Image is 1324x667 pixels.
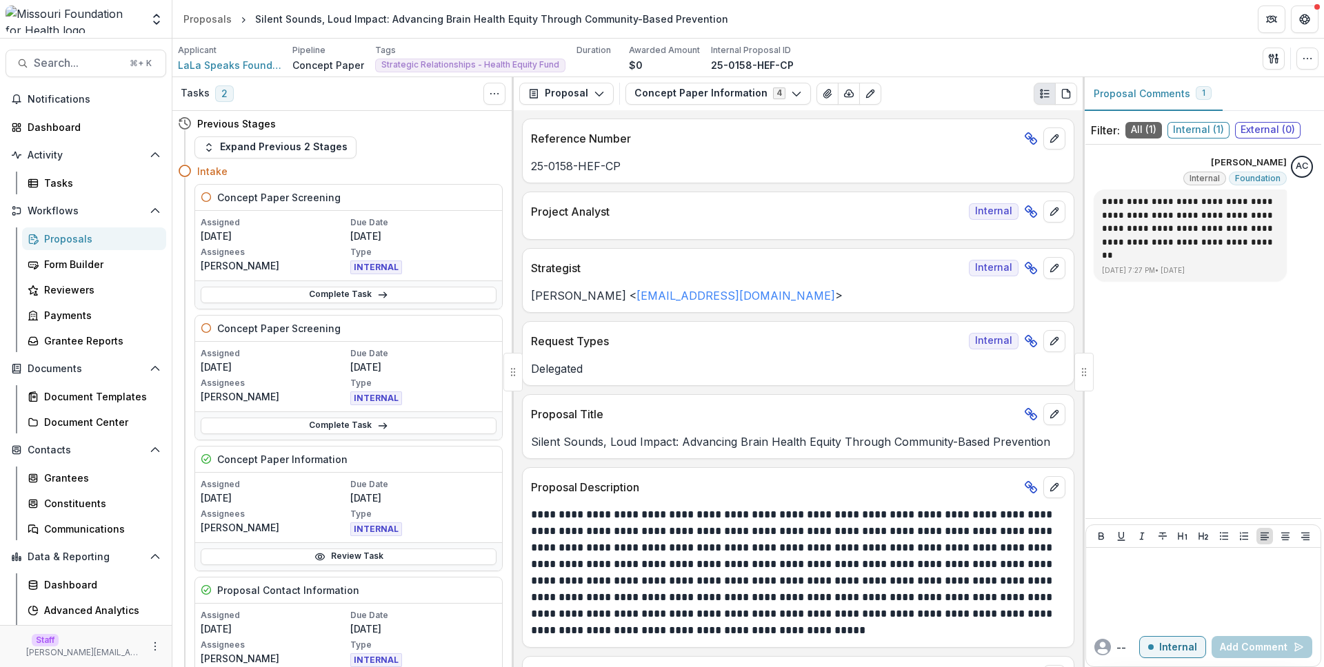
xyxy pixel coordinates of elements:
[6,50,166,77] button: Search...
[127,56,154,71] div: ⌘ + K
[1291,6,1318,33] button: Get Help
[201,622,348,636] p: [DATE]
[1083,77,1223,111] button: Proposal Comments
[44,577,155,592] div: Dashboard
[1043,127,1065,150] button: edit
[201,508,348,520] p: Assignees
[350,260,402,274] span: INTERNAL
[6,144,166,166] button: Open Activity
[178,44,217,57] p: Applicant
[22,253,166,276] a: Form Builder
[1055,83,1077,105] button: PDF view
[1216,528,1232,544] button: Bullet List
[375,44,396,57] p: Tags
[201,229,348,243] p: [DATE]
[1102,265,1278,276] p: [DATE] 7:27 PM • [DATE]
[1043,476,1065,498] button: edit
[816,83,839,105] button: View Attached Files
[1296,162,1308,171] div: Alyssa Curran
[44,603,155,617] div: Advanced Analytics
[44,232,155,246] div: Proposals
[531,203,963,220] p: Project Analyst
[350,347,497,360] p: Due Date
[519,83,614,105] button: Proposal
[201,246,348,258] p: Assignees
[28,94,161,105] span: Notifications
[22,466,166,489] a: Grantees
[28,120,155,134] div: Dashboard
[22,278,166,301] a: Reviewers
[1277,528,1294,544] button: Align Center
[6,116,166,138] a: Dashboard
[350,522,402,536] span: INTERNAL
[859,83,881,105] button: Edit as form
[201,216,348,229] p: Assigned
[711,44,791,57] p: Internal Proposal ID
[217,452,348,466] h5: Concept Paper Information
[1154,528,1171,544] button: Strike
[147,6,166,33] button: Open entity switcher
[28,205,144,217] span: Workflows
[531,360,1065,377] p: Delegated
[636,289,835,302] a: [EMAIL_ADDRESS][DOMAIN_NAME]
[255,12,728,26] div: Silent Sounds, Loud Impact: Advancing Brain Health Equity Through Community-Based Prevention
[531,130,1019,147] p: Reference Number
[350,609,497,622] p: Due Date
[44,471,155,485] div: Grantees
[6,546,166,568] button: Open Data & Reporting
[34,57,121,70] span: Search...
[181,88,210,99] h3: Tasks
[350,508,497,520] p: Type
[22,624,166,647] a: Data Report
[350,229,497,243] p: [DATE]
[1091,122,1120,138] p: Filter:
[969,203,1019,220] span: Internal
[147,638,163,655] button: More
[28,551,144,563] span: Data & Reporting
[350,491,497,505] p: [DATE]
[629,44,700,57] p: Awarded Amount
[1174,528,1191,544] button: Heading 1
[1139,636,1206,658] button: Internal
[178,58,281,72] a: LaLa Speaks Foundation
[1034,83,1056,105] button: Plaintext view
[1043,403,1065,425] button: edit
[201,548,496,565] a: Review Task
[217,190,341,205] h5: Concept Paper Screening
[44,257,155,271] div: Form Builder
[350,639,497,651] p: Type
[217,583,359,597] h5: Proposal Contact Information
[22,411,166,433] a: Document Center
[1093,528,1110,544] button: Bold
[28,444,144,456] span: Contacts
[22,517,166,540] a: Communications
[201,389,348,404] p: [PERSON_NAME]
[483,83,505,105] button: Toggle View Cancelled Tasks
[350,377,497,389] p: Type
[1043,330,1065,352] button: edit
[350,391,402,405] span: INTERNAL
[215,85,234,102] span: 2
[32,634,59,646] p: Staff
[1159,642,1197,653] p: Internal
[1256,528,1273,544] button: Align Left
[1190,174,1220,183] span: Internal
[28,363,144,375] span: Documents
[531,333,963,349] p: Request Types
[576,44,611,57] p: Duration
[6,200,166,222] button: Open Workflows
[22,385,166,408] a: Document Templates
[350,360,497,374] p: [DATE]
[178,9,734,29] nav: breadcrumb
[183,12,232,26] div: Proposals
[1212,636,1312,658] button: Add Comment
[531,479,1019,495] p: Proposal Description
[1235,122,1301,138] span: External ( 0 )
[969,260,1019,276] span: Internal
[44,333,155,348] div: Grantee Reports
[1211,156,1287,170] p: [PERSON_NAME]
[44,496,155,511] div: Constituents
[350,653,402,667] span: INTERNAL
[44,283,155,297] div: Reviewers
